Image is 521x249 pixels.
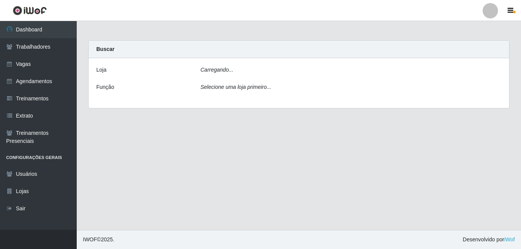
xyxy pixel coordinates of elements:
[201,84,271,90] i: Selecione uma loja primeiro...
[83,236,97,242] span: IWOF
[201,67,234,73] i: Carregando...
[83,236,114,244] span: © 2025 .
[504,236,515,242] a: iWof
[96,46,114,52] strong: Buscar
[96,66,106,74] label: Loja
[96,83,114,91] label: Função
[463,236,515,244] span: Desenvolvido por
[13,6,47,15] img: CoreUI Logo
